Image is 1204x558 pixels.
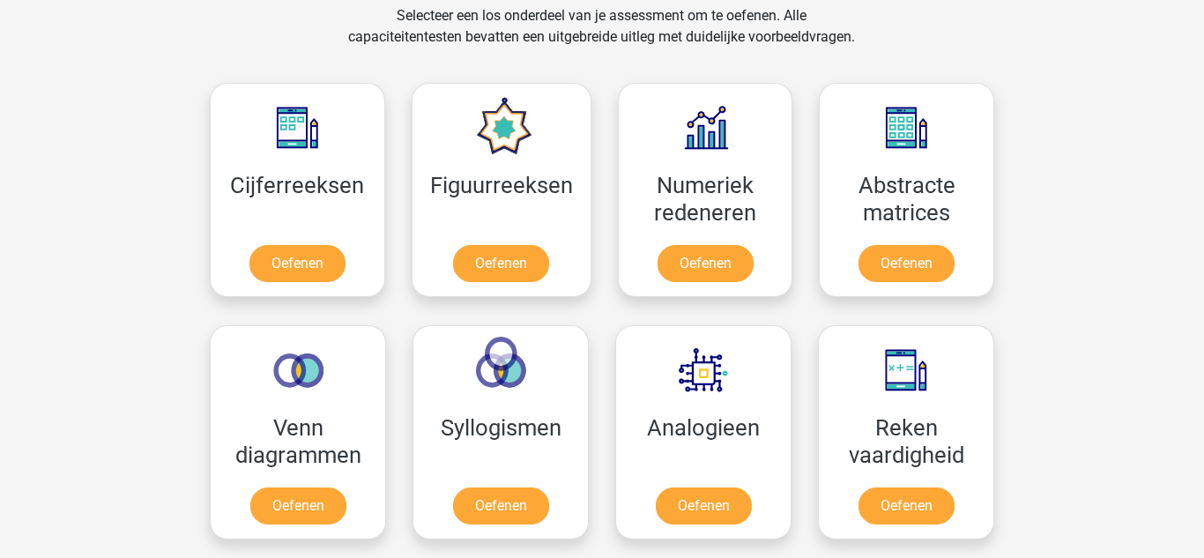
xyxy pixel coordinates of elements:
div: Selecteer een los onderdeel van je assessment om te oefenen. Alle capaciteitentesten bevatten een... [331,5,872,69]
a: Oefenen [858,245,955,282]
a: Oefenen [453,487,549,525]
a: Oefenen [658,245,754,282]
a: Oefenen [656,487,752,525]
a: Oefenen [250,487,346,525]
a: Oefenen [249,245,346,282]
a: Oefenen [858,487,955,525]
a: Oefenen [453,245,549,282]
